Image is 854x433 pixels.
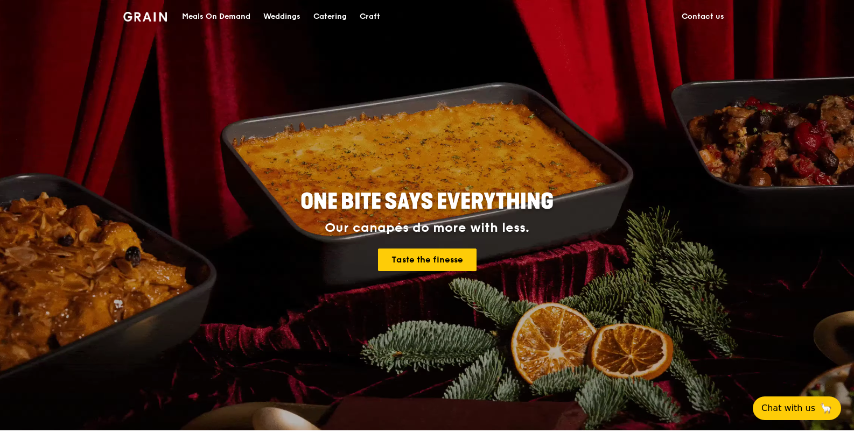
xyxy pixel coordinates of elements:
div: Meals On Demand [182,1,250,33]
a: Craft [353,1,387,33]
span: Chat with us [761,402,815,415]
img: Grain [123,12,167,22]
span: 🦙 [820,402,832,415]
button: Chat with us🦙 [753,396,841,420]
a: Contact us [675,1,731,33]
a: Weddings [257,1,307,33]
span: ONE BITE SAYS EVERYTHING [300,189,554,215]
div: Craft [360,1,380,33]
a: Catering [307,1,353,33]
div: Catering [313,1,347,33]
a: Taste the finesse [378,249,477,271]
div: Weddings [263,1,300,33]
div: Our canapés do more with less. [233,221,621,236]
